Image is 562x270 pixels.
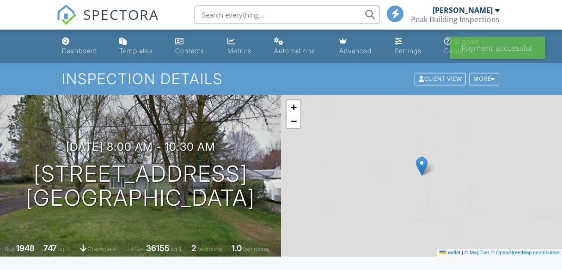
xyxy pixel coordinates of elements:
h1: [STREET_ADDRESS] [GEOGRAPHIC_DATA] [26,162,255,211]
h1: Inspection Details [62,71,500,87]
div: 747 [43,243,57,253]
a: © MapTiler [464,250,489,255]
span: bathrooms [243,245,269,252]
span: sq. ft. [58,245,71,252]
span: bedrooms [197,245,223,252]
span: Built [5,245,15,252]
div: Peak Building Inspections [411,15,500,24]
a: Leaflet [440,250,460,255]
a: SPECTORA [56,12,159,32]
a: Contacts [171,33,217,60]
div: 1.0 [232,243,242,253]
div: Settings [395,47,421,55]
div: Automations [274,47,315,55]
input: Search everything... [195,6,379,24]
span: Lot Size [125,245,145,252]
a: Client View [414,75,468,82]
div: Client View [415,73,466,86]
a: Templates [116,33,164,60]
a: Support Center [440,33,504,60]
img: Marker [416,157,428,176]
a: Metrics [224,33,263,60]
span: crawlspace [88,245,116,252]
div: 2 [191,243,196,253]
div: Dashboard [62,47,97,55]
a: Zoom out [287,114,300,128]
span: + [291,101,297,113]
img: The Best Home Inspection Software - Spectora [56,5,77,25]
div: Payment successful. [450,37,545,59]
h3: [DATE] 8:00 am - 10:30 am [66,141,215,153]
div: [PERSON_NAME] [433,6,493,15]
div: 1948 [16,243,35,253]
div: Advanced [339,47,372,55]
span: − [291,115,297,127]
div: Contacts [175,47,204,55]
div: Templates [119,47,153,55]
a: © OpenStreetMap contributors [491,250,560,255]
div: More [469,73,499,86]
div: 36155 [146,243,170,253]
a: Zoom in [287,100,300,114]
a: Settings [391,33,433,60]
div: Metrics [227,47,251,55]
a: Advanced [336,33,384,60]
a: Dashboard [58,33,108,60]
span: SPECTORA [83,5,159,24]
span: | [462,250,463,255]
a: Automations (Basic) [270,33,328,60]
span: sq.ft. [171,245,183,252]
